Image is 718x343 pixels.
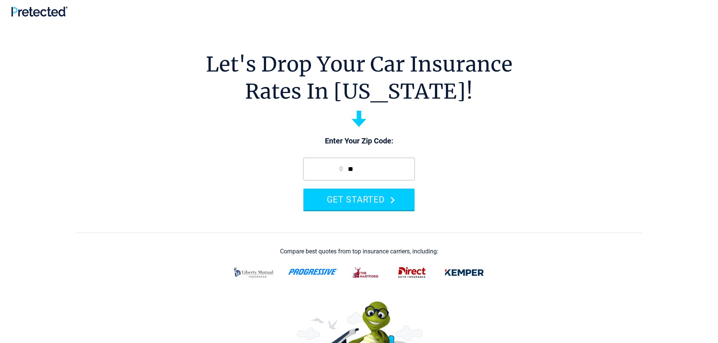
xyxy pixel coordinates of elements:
p: Enter Your Zip Code: [296,136,422,146]
img: direct [393,263,430,282]
h1: Let's Drop Your Car Insurance Rates In [US_STATE]! [206,51,513,105]
img: kemper [439,263,489,282]
img: progressive [288,269,338,275]
input: zip code [303,158,415,180]
div: Compare best quotes from top insurance carriers, including: [280,248,438,255]
img: liberty [229,263,279,282]
img: Pretected Logo [11,6,67,17]
button: GET STARTED [303,189,415,210]
img: thehartford [348,263,384,282]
